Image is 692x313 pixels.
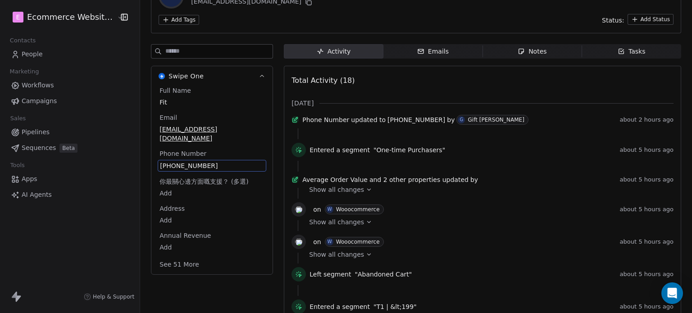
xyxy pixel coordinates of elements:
[158,231,213,240] span: Annual Revenue
[7,47,132,62] a: People
[620,176,674,183] span: about 5 hours ago
[518,47,546,56] div: Notes
[159,125,264,143] span: [EMAIL_ADDRESS][DOMAIN_NAME]
[355,270,412,279] span: "Abandoned Cart"
[309,250,364,259] span: Show all changes
[328,206,332,213] div: W
[93,293,134,300] span: Help & Support
[159,73,165,79] img: Swipe One
[22,174,37,184] span: Apps
[328,238,332,245] div: W
[313,205,321,214] span: on
[661,282,683,304] div: Open Intercom Messenger
[620,146,674,154] span: about 5 hours ago
[309,185,364,194] span: Show all changes
[7,187,132,202] a: AI Agents
[158,113,179,122] span: Email
[6,112,30,125] span: Sales
[22,127,50,137] span: Pipelines
[22,143,56,153] span: Sequences
[470,175,478,184] span: by
[159,15,199,25] button: Add Tags
[11,9,111,25] button: EEcommerce Website Builder
[59,144,77,153] span: Beta
[310,145,370,154] span: Entered a segment
[460,116,464,123] div: G
[22,96,57,106] span: Campaigns
[158,204,187,213] span: Address
[313,237,321,246] span: on
[618,47,646,56] div: Tasks
[351,115,386,124] span: updated to
[310,270,351,279] span: Left segment
[620,303,674,310] span: about 5 hours ago
[620,116,674,123] span: about 2 hours ago
[7,125,132,140] a: Pipelines
[7,141,132,155] a: SequencesBeta
[295,206,302,213] img: woocommerce.svg
[336,239,380,245] div: Wooocommerce
[620,238,674,245] span: about 5 hours ago
[417,47,449,56] div: Emails
[310,302,370,311] span: Entered a segment
[158,149,208,158] span: Phone Number
[295,238,302,245] img: woocommerce.svg
[6,65,43,78] span: Marketing
[84,293,134,300] a: Help & Support
[620,271,674,278] span: about 5 hours ago
[602,16,624,25] span: Status:
[369,175,469,184] span: and 2 other properties updated
[159,189,264,198] span: Add
[373,302,417,311] span: "T1 | &lt;199"
[159,216,264,225] span: Add
[22,81,54,90] span: Workflows
[154,256,205,272] button: See 51 More
[309,218,667,227] a: Show all changes
[151,86,273,274] div: Swipe OneSwipe One
[309,250,667,259] a: Show all changes
[291,99,314,108] span: [DATE]
[302,175,368,184] span: Average Order Value
[151,66,273,86] button: Swipe OneSwipe One
[7,94,132,109] a: Campaigns
[22,50,43,59] span: People
[6,34,40,47] span: Contacts
[620,206,674,213] span: about 5 hours ago
[302,115,349,124] span: Phone Number
[159,98,264,107] span: Fit
[7,78,132,93] a: Workflows
[291,76,355,85] span: Total Activity (18)
[158,177,250,186] span: 你最關心邊方面嘅支援？ (多選)
[16,13,20,22] span: E
[22,190,52,200] span: AI Agents
[628,14,674,25] button: Add Status
[6,159,28,172] span: Tools
[336,206,380,213] div: Wooocommerce
[168,72,204,81] span: Swipe One
[447,115,455,124] span: by
[27,11,115,23] span: Ecommerce Website Builder
[158,86,193,95] span: Full Name
[468,117,524,123] div: Gift [PERSON_NAME]
[160,161,264,170] span: [PHONE_NUMBER]
[7,172,132,186] a: Apps
[373,145,445,154] span: "One-time Purchasers"
[309,185,667,194] a: Show all changes
[159,243,264,252] span: Add
[387,115,445,124] span: [PHONE_NUMBER]
[309,218,364,227] span: Show all changes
